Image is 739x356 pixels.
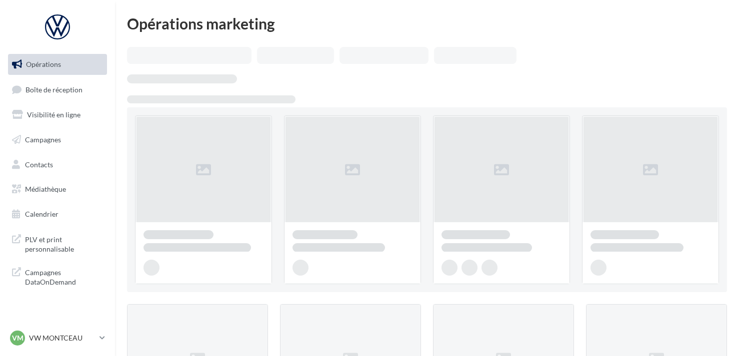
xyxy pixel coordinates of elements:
[29,333,95,343] p: VW MONTCEAU
[25,135,61,144] span: Campagnes
[25,160,53,168] span: Contacts
[127,16,727,31] div: Opérations marketing
[25,185,66,193] span: Médiathèque
[6,54,109,75] a: Opérations
[26,60,61,68] span: Opérations
[6,104,109,125] a: Visibilité en ligne
[25,85,82,93] span: Boîte de réception
[6,229,109,258] a: PLV et print personnalisable
[6,204,109,225] a: Calendrier
[6,154,109,175] a: Contacts
[6,179,109,200] a: Médiathèque
[12,333,23,343] span: VM
[27,110,80,119] span: Visibilité en ligne
[25,266,103,287] span: Campagnes DataOnDemand
[25,210,58,218] span: Calendrier
[6,79,109,100] a: Boîte de réception
[8,329,107,348] a: VM VW MONTCEAU
[25,233,103,254] span: PLV et print personnalisable
[6,129,109,150] a: Campagnes
[6,262,109,291] a: Campagnes DataOnDemand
